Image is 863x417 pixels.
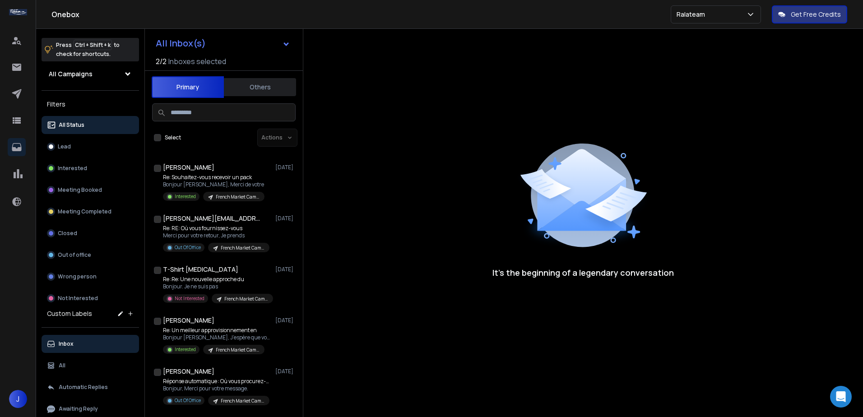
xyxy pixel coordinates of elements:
[163,163,214,172] h1: [PERSON_NAME]
[791,10,841,19] p: Get Free Credits
[58,251,91,259] p: Out of office
[275,215,296,222] p: [DATE]
[9,390,27,408] button: J
[42,65,139,83] button: All Campaigns
[58,165,87,172] p: Interested
[163,334,271,341] p: Bonjour [PERSON_NAME], J’espère que vous
[175,346,196,353] p: Interested
[275,266,296,273] p: [DATE]
[59,384,108,391] p: Automatic Replies
[275,317,296,324] p: [DATE]
[42,224,139,242] button: Closed
[42,116,139,134] button: All Status
[59,362,65,369] p: All
[677,10,709,19] p: Ralateam
[51,9,671,20] h1: Onebox
[163,214,262,223] h1: [PERSON_NAME][EMAIL_ADDRESS][DOMAIN_NAME]
[163,283,271,290] p: Bonjour. Je ne suis pas
[42,335,139,353] button: Inbox
[163,385,271,392] p: Bonjour, Merci pour votre message.
[163,265,238,274] h1: T-Shirt [MEDICAL_DATA]
[492,266,674,279] p: It’s the beginning of a legendary conversation
[163,378,271,385] p: Réponse automatique : Où vous procurez-vous
[42,98,139,111] h3: Filters
[49,69,93,79] h1: All Campaigns
[275,368,296,375] p: [DATE]
[9,9,27,15] img: logo
[42,181,139,199] button: Meeting Booked
[42,378,139,396] button: Automatic Replies
[216,194,259,200] p: French Market Campaign | Group A | Ralateam | Max 2 per Company
[152,76,224,98] button: Primary
[216,347,259,353] p: French Market Campaign | Group A | Ralateam | Max 2 per Company
[58,273,97,280] p: Wrong person
[224,77,296,97] button: Others
[59,340,74,347] p: Inbox
[163,367,214,376] h1: [PERSON_NAME]
[275,164,296,171] p: [DATE]
[156,39,206,48] h1: All Inbox(s)
[56,41,120,59] p: Press to check for shortcuts.
[175,193,196,200] p: Interested
[58,295,98,302] p: Not Interested
[163,174,264,181] p: Re: Souhaitez-vous recevoir un pack
[175,244,201,251] p: Out Of Office
[58,143,71,150] p: Lead
[165,134,181,141] label: Select
[42,159,139,177] button: Interested
[59,121,84,129] p: All Status
[42,289,139,307] button: Not Interested
[58,186,102,194] p: Meeting Booked
[221,245,264,251] p: French Market Campaign | Group A | Ralateam | Max 2 per Company
[168,56,226,67] h3: Inboxes selected
[42,268,139,286] button: Wrong person
[830,386,852,408] div: Open Intercom Messenger
[163,181,264,188] p: Bonjour [PERSON_NAME], Merci de votre
[59,405,98,412] p: Awaiting Reply
[175,295,204,302] p: Not Interested
[163,316,214,325] h1: [PERSON_NAME]
[42,203,139,221] button: Meeting Completed
[47,309,92,318] h3: Custom Labels
[42,357,139,375] button: All
[42,138,139,156] button: Lead
[772,5,847,23] button: Get Free Credits
[42,246,139,264] button: Out of office
[58,208,111,215] p: Meeting Completed
[175,397,201,404] p: Out Of Office
[74,40,112,50] span: Ctrl + Shift + k
[163,225,269,232] p: Re: RE: Où vous fournissez-vous
[58,230,77,237] p: Closed
[221,398,264,404] p: French Market Campaign | Group A | Ralateam | Max 2 per Company
[163,327,271,334] p: Re: Un meilleur approvisionnement en
[224,296,268,302] p: French Market Campaign | Group C | Ralateam | Max 1 per Company
[148,34,297,52] button: All Inbox(s)
[163,276,271,283] p: Re :Re: Une nouvelle approche du
[156,56,167,67] span: 2 / 2
[163,232,269,239] p: Merci pour votre retour, Je prends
